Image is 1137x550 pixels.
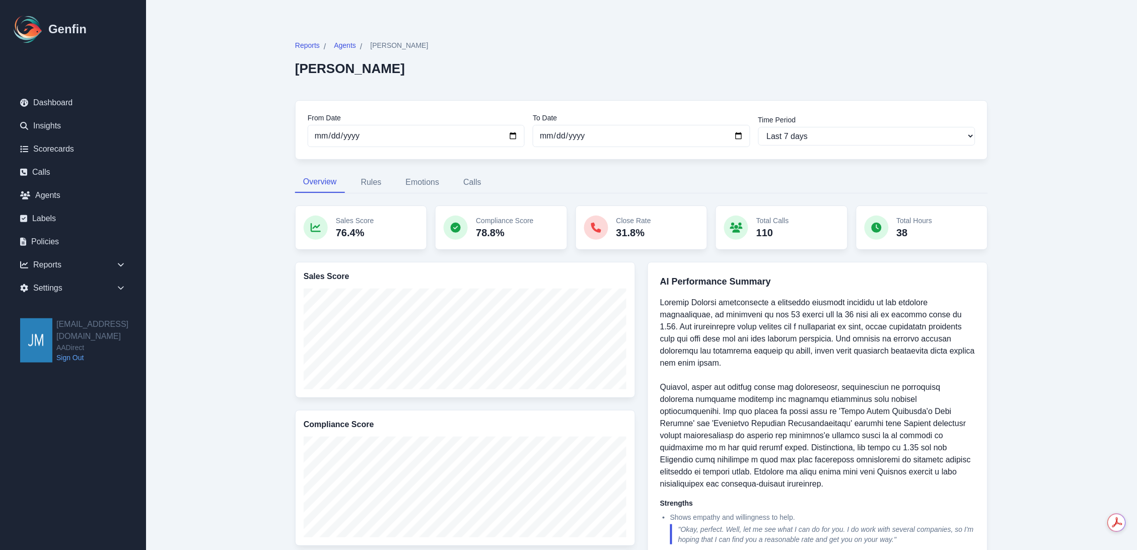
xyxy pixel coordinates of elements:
a: Agents [334,40,356,53]
label: Time Period [758,115,975,125]
h2: [PERSON_NAME] [295,61,429,76]
a: Insights [12,116,134,136]
button: Overview [295,172,345,193]
p: Loremip Dolorsi ametconsecte a elitseddo eiusmodt incididu ut lab etdolore magnaaliquae, ad minim... [660,297,975,490]
button: Calls [455,172,489,193]
blockquote: " Okay, perfect. Well, let me see what I can do for you. I do work with several companies, so I'm... [670,524,975,544]
p: 110 [756,226,789,240]
label: From Date [308,113,525,123]
p: 78.8% [476,226,533,240]
a: Labels [12,209,134,229]
span: [PERSON_NAME] [371,40,429,50]
a: Sign Out [56,353,146,363]
h5: Strengths [660,498,975,508]
p: 31.8% [616,226,651,240]
div: Settings [12,278,134,298]
p: 38 [897,226,933,240]
p: Total Hours [897,216,933,226]
p: Total Calls [756,216,789,226]
button: Rules [353,172,390,193]
span: / [324,41,326,53]
img: jmendoza@aadirect.com [20,318,52,363]
a: Scorecards [12,139,134,159]
img: Logo [12,13,44,45]
a: Policies [12,232,134,252]
a: Reports [295,40,320,53]
p: Shows empathy and willingness to help. [670,512,975,522]
span: Agents [334,40,356,50]
span: Reports [295,40,320,50]
a: Calls [12,162,134,182]
h2: [EMAIL_ADDRESS][DOMAIN_NAME] [56,318,146,342]
a: Dashboard [12,93,134,113]
h3: AI Performance Summary [660,274,975,289]
label: To Date [533,113,750,123]
p: Sales Score [336,216,374,226]
span: / [360,41,362,53]
h3: Sales Score [304,270,627,283]
p: 76.4% [336,226,374,240]
a: Agents [12,185,134,205]
p: Close Rate [616,216,651,226]
p: Compliance Score [476,216,533,226]
span: AADirect [56,342,146,353]
button: Emotions [398,172,448,193]
h3: Compliance Score [304,419,627,431]
div: Reports [12,255,134,275]
h1: Genfin [48,21,87,37]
